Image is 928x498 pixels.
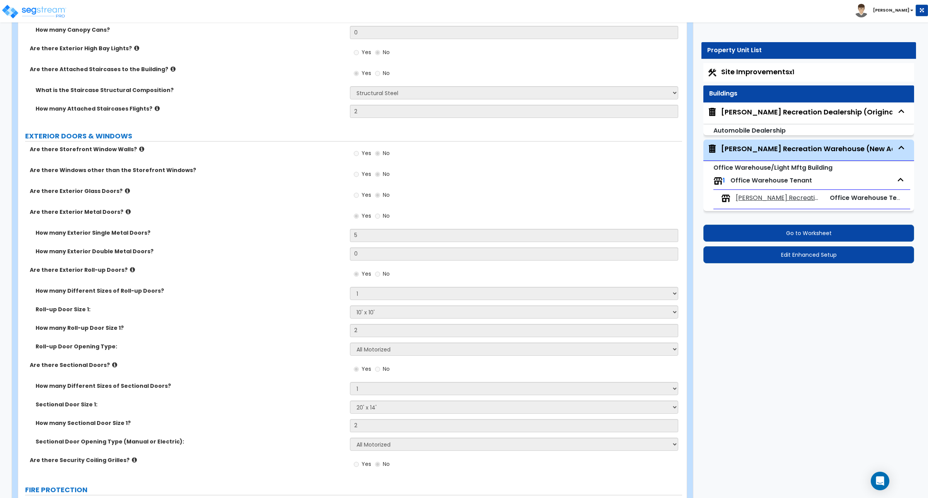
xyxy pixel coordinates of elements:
label: Are there Exterior Metal Doors? [30,208,344,216]
span: Yes [362,48,371,56]
label: Roll-up Door Size 1: [36,305,344,313]
i: click for more info! [112,362,117,368]
input: No [375,270,380,278]
label: Are there Exterior High Bay Lights? [30,44,344,52]
input: Yes [354,170,359,179]
span: No [383,170,390,178]
label: Are there Exterior Roll-up Doors? [30,266,344,274]
label: What is the Staircase Structural Composition? [36,86,344,94]
div: Open Intercom Messenger [871,472,889,490]
span: Yes [362,365,371,373]
label: EXTERIOR DOORS & WINDOWS [25,131,682,141]
label: How many Different Sizes of Sectional Doors? [36,382,344,390]
span: No [383,212,390,220]
input: Yes [354,149,359,158]
input: No [375,48,380,57]
label: How many Attached Staircases Flights? [36,105,344,113]
i: click for more info! [134,45,139,51]
input: Yes [354,191,359,200]
span: 1 [723,176,725,185]
label: How many Exterior Double Metal Doors? [36,247,344,255]
input: No [375,170,380,179]
img: tenants.png [713,176,723,186]
label: How many Exterior Single Metal Doors? [36,229,344,237]
span: Yes [362,460,371,468]
span: No [383,270,390,278]
label: FIRE PROTECTION [25,485,682,495]
input: Yes [354,212,359,220]
span: Yes [362,191,371,199]
span: Office Warehouse Tenant [730,176,812,185]
div: Property Unit List [707,46,910,55]
label: Roll-up Door Opening Type: [36,343,344,350]
input: No [375,191,380,200]
label: Are there Security Coiling Grilles? [30,456,344,464]
span: Yes [362,270,371,278]
input: Yes [354,69,359,78]
span: No [383,191,390,199]
small: Office Warehouse/Light Mftg Building [713,163,832,172]
input: No [375,365,380,373]
label: How many Different Sizes of Roll-up Doors? [36,287,344,295]
small: x1 [789,68,794,76]
span: Weller Recreation Dealership (Original Building) [707,107,892,117]
span: Yes [362,69,371,77]
button: Go to Worksheet [703,225,914,242]
div: [PERSON_NAME] Recreation Warehouse (New Addition) [721,144,921,154]
input: Yes [354,460,359,469]
img: tenants.png [721,194,730,203]
span: Yes [362,170,371,178]
span: No [383,48,390,56]
small: Automobile Dealership [713,126,786,135]
label: Are there Storefront Window Walls? [30,145,344,153]
span: Weller Recreation Warehouse (New Addition) [707,144,892,154]
i: click for more info! [139,146,144,152]
b: [PERSON_NAME] [873,7,909,13]
span: No [383,365,390,373]
label: How many Roll-up Door Size 1? [36,324,344,332]
img: avatar.png [855,4,868,17]
span: No [383,460,390,468]
input: Yes [354,270,359,278]
span: Office Warehouse Tenant [830,193,911,202]
input: No [375,69,380,78]
i: click for more info! [125,188,130,194]
i: click for more info! [130,267,135,273]
label: Are there Sectional Doors? [30,361,344,369]
span: Yes [362,149,371,157]
span: Site Improvements [721,67,794,77]
div: Buildings [709,89,908,98]
input: Yes [354,48,359,57]
img: building.svg [707,107,717,117]
i: click for more info! [171,66,176,72]
img: building.svg [707,144,717,154]
i: click for more info! [126,209,131,215]
label: How many Sectional Door Size 1? [36,419,344,427]
img: logo_pro_r.png [1,4,67,19]
label: Are there Attached Staircases to the Building? [30,65,344,73]
label: Sectional Door Size 1: [36,401,344,408]
input: No [375,460,380,469]
input: No [375,212,380,220]
span: No [383,69,390,77]
i: click for more info! [155,106,160,111]
input: No [375,149,380,158]
label: Are there Exterior Glass Doors? [30,187,344,195]
button: Edit Enhanced Setup [703,246,914,263]
input: Yes [354,365,359,373]
img: Construction.png [707,68,717,78]
label: Are there Windows other than the Storefront Windows? [30,166,344,174]
i: click for more info! [132,457,137,463]
label: How many Canopy Cans? [36,26,344,34]
span: Yes [362,212,371,220]
span: No [383,149,390,157]
span: Weller Recreation [736,194,821,203]
label: Sectional Door Opening Type (Manual or Electric): [36,438,344,445]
